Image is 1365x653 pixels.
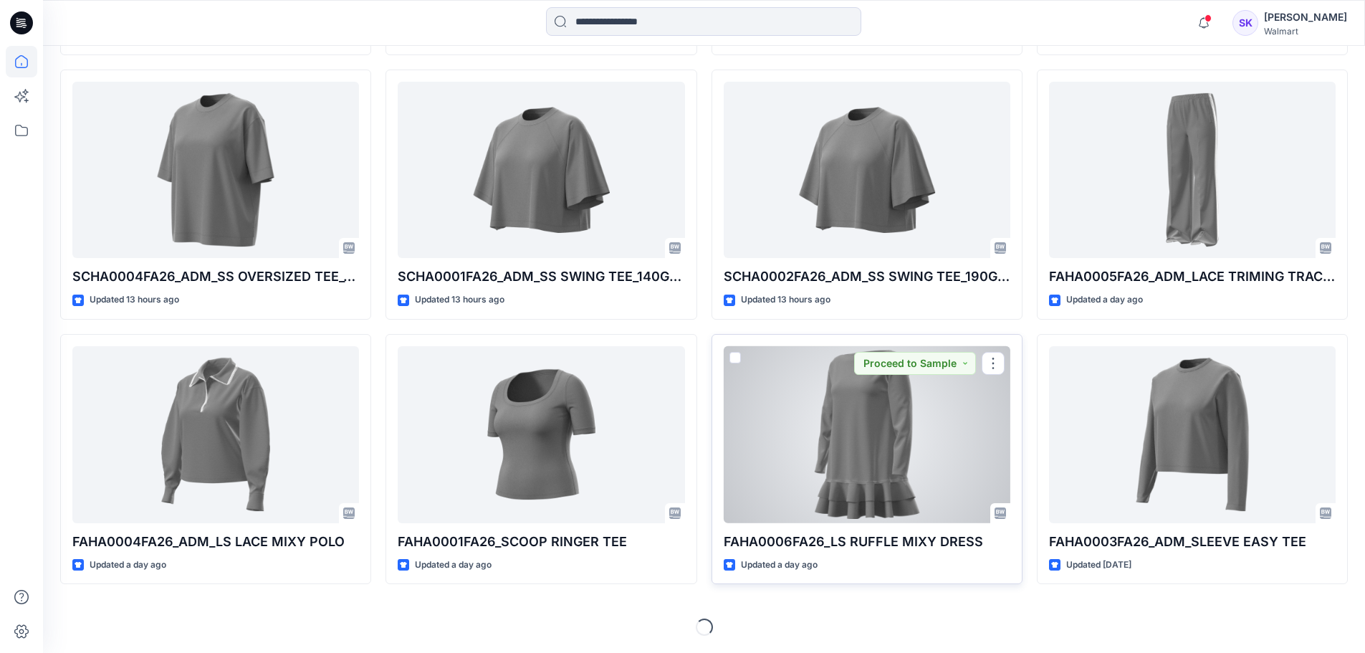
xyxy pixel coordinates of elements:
[724,267,1010,287] p: SCHA0002FA26_ADM_SS SWING TEE_190GSM
[724,82,1010,259] a: SCHA0002FA26_ADM_SS SWING TEE_190GSM
[1049,532,1336,552] p: FAHA0003FA26_ADM_SLEEVE EASY TEE
[72,82,359,259] a: SCHA0004FA26_ADM_SS OVERSIZED TEE_190GSM
[741,558,818,573] p: Updated a day ago
[398,346,684,523] a: FAHA0001FA26_SCOOP RINGER TEE
[1232,10,1258,36] div: SK
[72,532,359,552] p: FAHA0004FA26_ADM_LS LACE MIXY POLO
[724,346,1010,523] a: FAHA0006FA26_LS RUFFLE MIXY DRESS
[415,292,504,308] p: Updated 13 hours ago
[90,292,179,308] p: Updated 13 hours ago
[398,532,684,552] p: FAHA0001FA26_SCOOP RINGER TEE
[1049,346,1336,523] a: FAHA0003FA26_ADM_SLEEVE EASY TEE
[741,292,830,308] p: Updated 13 hours ago
[1264,26,1347,37] div: Walmart
[1066,558,1131,573] p: Updated [DATE]
[398,267,684,287] p: SCHA0001FA26_ADM_SS SWING TEE_140GSM
[1264,9,1347,26] div: [PERSON_NAME]
[1066,292,1143,308] p: Updated a day ago
[1049,267,1336,287] p: FAHA0005FA26_ADM_LACE TRIMING TRACKPANT
[724,532,1010,552] p: FAHA0006FA26_LS RUFFLE MIXY DRESS
[72,267,359,287] p: SCHA0004FA26_ADM_SS OVERSIZED TEE_190GSM
[415,558,492,573] p: Updated a day ago
[398,82,684,259] a: SCHA0001FA26_ADM_SS SWING TEE_140GSM
[1049,82,1336,259] a: FAHA0005FA26_ADM_LACE TRIMING TRACKPANT
[90,558,166,573] p: Updated a day ago
[72,346,359,523] a: FAHA0004FA26_ADM_LS LACE MIXY POLO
